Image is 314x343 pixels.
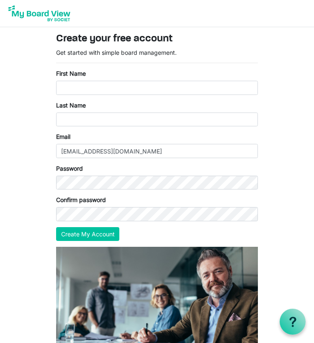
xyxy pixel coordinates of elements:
[56,164,83,173] label: Password
[6,3,73,24] img: My Board View Logo
[56,49,177,56] span: Get started with simple board management.
[56,227,119,241] button: Create My Account
[56,132,70,141] label: Email
[56,195,106,204] label: Confirm password
[56,33,258,45] h3: Create your free account
[56,101,86,110] label: Last Name
[56,69,86,78] label: First Name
